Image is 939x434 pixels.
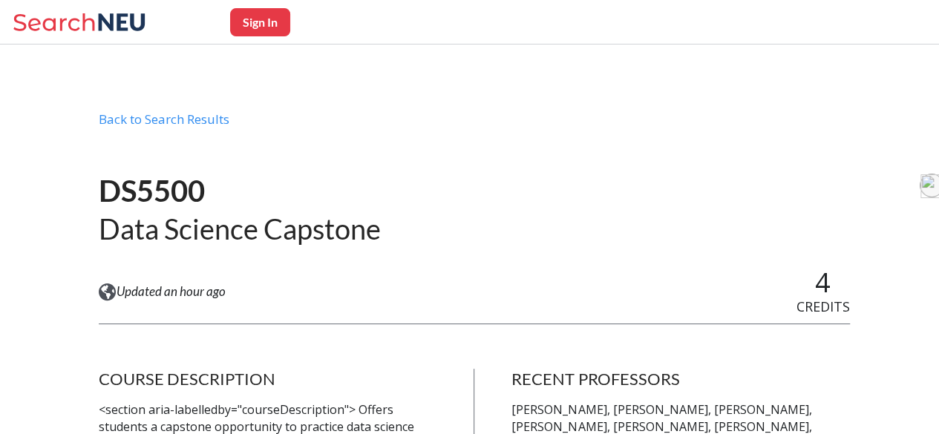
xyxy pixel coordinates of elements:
[99,211,381,247] h2: Data Science Capstone
[99,172,381,210] h1: DS5500
[99,111,850,139] div: Back to Search Results
[99,369,436,389] h4: COURSE DESCRIPTION
[230,8,290,36] button: Sign In
[117,283,226,300] span: Updated an hour ago
[815,264,831,300] span: 4
[796,297,850,315] span: CREDITS
[511,369,849,389] h4: RECENT PROFESSORS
